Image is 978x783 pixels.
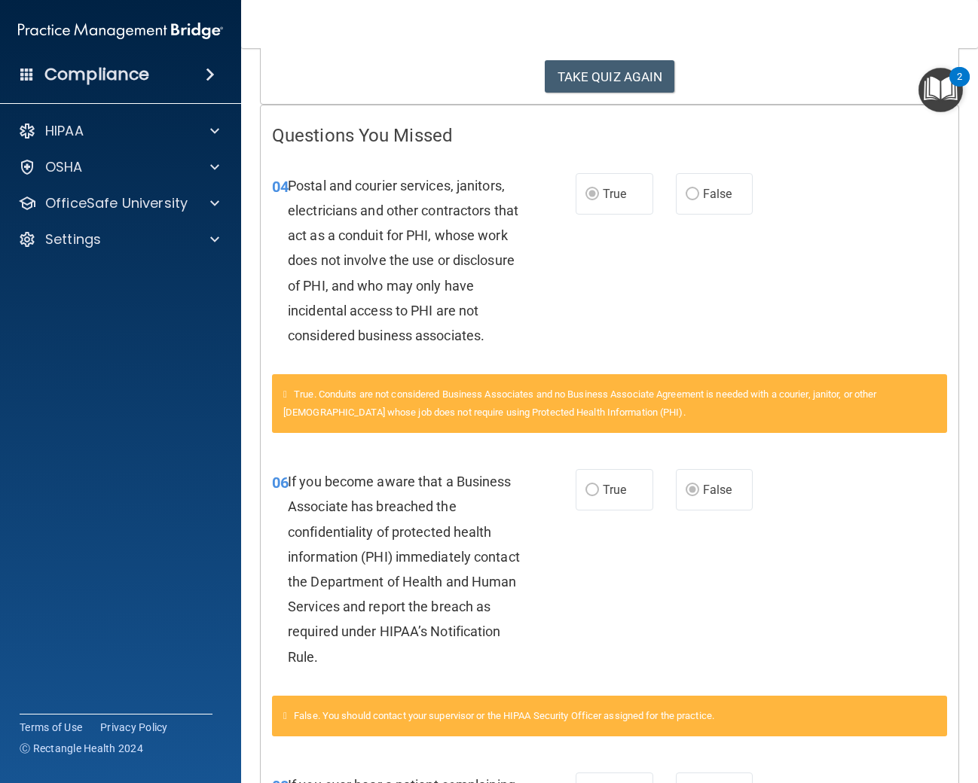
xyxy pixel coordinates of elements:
a: Terms of Use [20,720,82,735]
span: Postal and courier services, janitors, electricians and other contractors that act as a conduit f... [288,178,518,343]
h4: Compliance [44,64,149,85]
button: TAKE QUIZ AGAIN [545,60,675,93]
input: False [686,485,699,496]
img: PMB logo [18,16,223,46]
p: Settings [45,230,101,248]
iframe: Drift Widget Chat Controller [903,679,960,736]
span: True [603,483,626,497]
input: True [585,189,599,200]
input: False [686,189,699,200]
span: If you become aware that a Business Associate has breached the confidentiality of protected healt... [288,474,520,665]
span: False [703,483,732,497]
p: OSHA [45,158,83,176]
input: True [585,485,599,496]
span: False [703,187,732,201]
a: Privacy Policy [100,720,168,735]
span: True. Conduits are not considered Business Associates and no Business Associate Agreement is need... [283,388,876,418]
span: 06 [272,474,289,492]
h4: Questions You Missed [272,126,947,145]
p: HIPAA [45,122,84,140]
span: False. You should contact your supervisor or the HIPAA Security Officer assigned for the practice. [294,710,714,721]
div: 2 [957,77,962,96]
span: 04 [272,178,289,196]
span: Ⓒ Rectangle Health 2024 [20,741,143,756]
button: Open Resource Center, 2 new notifications [918,68,963,112]
a: OfficeSafe University [18,194,219,212]
a: Settings [18,230,219,248]
span: True [603,187,626,201]
a: HIPAA [18,122,219,140]
p: OfficeSafe University [45,194,188,212]
a: OSHA [18,158,219,176]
